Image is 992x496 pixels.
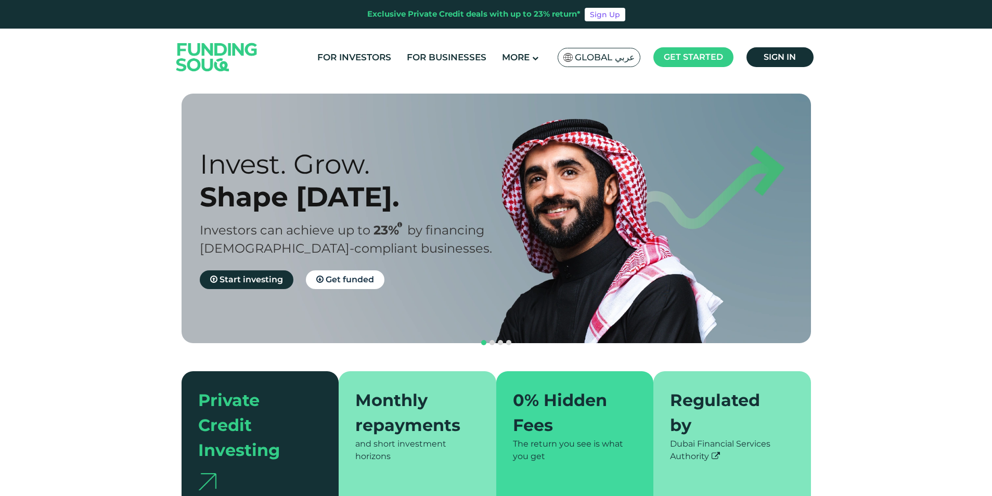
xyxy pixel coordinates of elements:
span: Global عربي [575,51,635,63]
img: SA Flag [563,53,573,62]
a: Sign Up [585,8,625,21]
a: Start investing [200,270,293,289]
div: The return you see is what you get [513,438,637,463]
div: Invest. Grow. [200,148,514,180]
span: Investors can achieve up to [200,223,370,238]
a: For Businesses [404,49,489,66]
img: Logo [166,31,268,83]
div: Private Credit Investing [198,388,310,463]
i: 23% IRR (expected) ~ 15% Net yield (expected) [397,222,402,228]
span: 23% [373,223,407,238]
a: Get funded [306,270,384,289]
span: More [502,52,530,62]
span: Get started [664,52,723,62]
div: and short investment horizons [355,438,480,463]
div: 0% Hidden Fees [513,388,625,438]
div: Exclusive Private Credit deals with up to 23% return* [367,8,581,20]
div: Regulated by [670,388,782,438]
div: Dubai Financial Services Authority [670,438,794,463]
div: Monthly repayments [355,388,467,438]
button: navigation [480,338,488,347]
a: For Investors [315,49,394,66]
span: Start investing [220,275,283,284]
span: Get funded [326,275,374,284]
button: navigation [488,338,496,347]
span: Sign in [764,52,796,62]
div: Shape [DATE]. [200,180,514,213]
button: navigation [496,338,505,347]
button: navigation [505,338,513,347]
a: Sign in [746,47,814,67]
img: arrow [198,473,216,490]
